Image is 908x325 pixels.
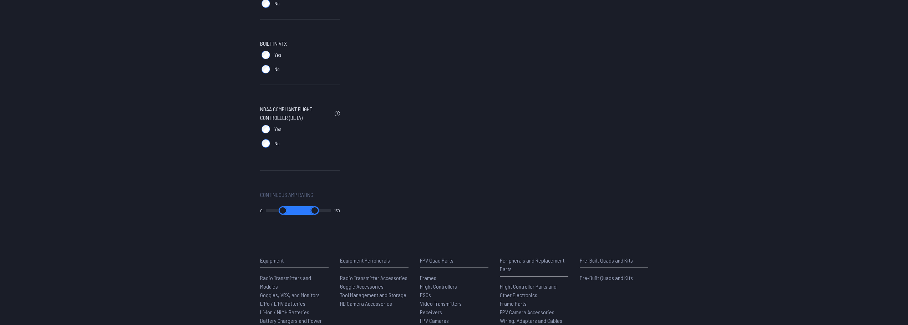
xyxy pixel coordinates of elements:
[420,274,436,281] span: Frames
[340,291,409,299] a: Tool Management and Storage
[260,256,329,265] p: Equipment
[340,274,407,281] span: Radio Transmitter Accessories
[260,105,332,122] span: NDAA Compliant Flight Controller (Beta)
[274,51,281,59] span: Yes
[420,291,488,299] a: ESCs
[420,316,488,325] a: FPV Cameras
[274,126,281,133] span: Yes
[260,291,329,299] a: Goggles, VRX, and Monitors
[340,299,409,308] a: HD Camera Accessories
[260,309,309,315] span: Li-Ion / NiMH Batteries
[274,66,280,73] span: No
[500,283,557,298] span: Flight Controller Parts and Other Electronics
[580,274,633,281] span: Pre-Built Quads and Kits
[420,299,488,308] a: Video Transmitters
[260,300,305,307] span: LiPo / LiHV Batteries
[340,300,392,307] span: HD Camera Accessories
[500,282,568,299] a: Flight Controller Parts and Other Electronics
[500,316,568,325] a: Wiring, Adapters and Cables
[260,274,311,290] span: Radio Transmitters and Modules
[420,283,457,290] span: Flight Controllers
[262,65,270,73] input: No
[262,125,270,133] input: Yes
[260,208,263,213] output: 0
[334,208,340,213] output: 150
[340,274,409,282] a: Radio Transmitter Accessories
[420,308,488,316] a: Receivers
[580,274,648,282] a: Pre-Built Quads and Kits
[262,139,270,148] input: No
[340,291,406,298] span: Tool Management and Storage
[340,256,409,265] p: Equipment Peripherals
[420,256,488,265] p: FPV Quad Parts
[420,282,488,291] a: Flight Controllers
[500,317,562,324] span: Wiring, Adapters and Cables
[580,256,648,265] p: Pre-Built Quads and Kits
[500,300,527,307] span: Frame Parts
[274,140,280,147] span: No
[420,300,462,307] span: Video Transmitters
[260,274,329,291] a: Radio Transmitters and Modules
[340,283,384,290] span: Goggle Accessories
[262,51,270,59] input: Yes
[260,39,287,48] span: Built-in VTX
[260,291,320,298] span: Goggles, VRX, and Monitors
[420,317,449,324] span: FPV Cameras
[500,299,568,308] a: Frame Parts
[260,308,329,316] a: Li-Ion / NiMH Batteries
[420,309,442,315] span: Receivers
[420,291,431,298] span: ESCs
[500,308,568,316] a: FPV Camera Accessories
[420,274,488,282] a: Frames
[260,191,313,199] span: Continuous Amp Rating
[260,299,329,308] a: LiPo / LiHV Batteries
[500,256,568,273] p: Peripherals and Replacement Parts
[340,282,409,291] a: Goggle Accessories
[500,309,554,315] span: FPV Camera Accessories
